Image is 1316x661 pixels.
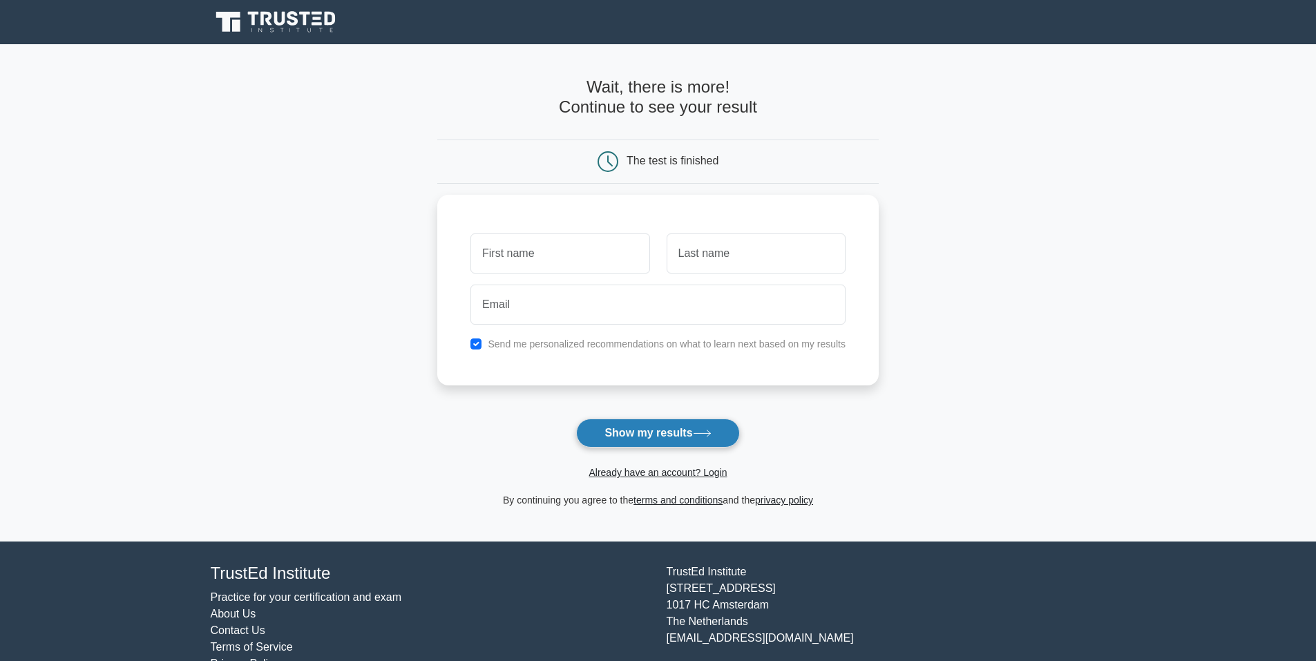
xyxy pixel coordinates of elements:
a: Terms of Service [211,641,293,653]
a: terms and conditions [633,495,723,506]
input: First name [470,233,649,274]
button: Show my results [576,419,739,448]
a: Practice for your certification and exam [211,591,402,603]
a: Already have an account? Login [589,467,727,478]
a: About Us [211,608,256,620]
a: privacy policy [755,495,813,506]
input: Email [470,285,846,325]
div: By continuing you agree to the and the [429,492,887,508]
div: The test is finished [627,155,718,166]
a: Contact Us [211,624,265,636]
label: Send me personalized recommendations on what to learn next based on my results [488,338,846,349]
input: Last name [667,233,846,274]
h4: Wait, there is more! Continue to see your result [437,77,879,117]
h4: TrustEd Institute [211,564,650,584]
